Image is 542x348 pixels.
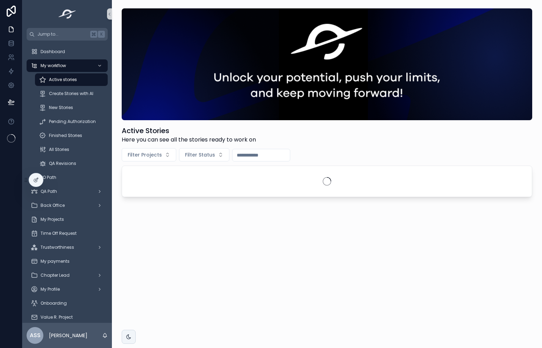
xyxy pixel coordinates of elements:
img: App logo [56,8,78,20]
a: Chapter Lead [27,269,108,282]
p: [PERSON_NAME] [49,332,87,339]
a: QA Revisions [35,157,108,170]
span: Filter Projects [128,151,162,158]
a: Dashboard [27,45,108,58]
a: All Stories [35,143,108,156]
span: QA Revisions [49,161,76,166]
span: Active stories [49,77,77,82]
a: Value R. Project [27,311,108,324]
span: My payments [41,259,70,264]
span: Trustworthiness [41,245,74,250]
button: Select Button [179,148,229,161]
button: Select Button [122,148,176,161]
span: QA Path [41,189,57,194]
a: Finished Stories [35,129,108,142]
span: Back Office [41,203,65,208]
span: Value R. Project [41,314,73,320]
span: My workflow [41,63,66,68]
span: All Stories [49,147,69,152]
span: Finished Stories [49,133,82,138]
a: My workflow [27,59,108,72]
span: Chapter Lead [41,273,70,278]
span: Pending Authorization [49,119,96,124]
span: New Stories [49,105,73,110]
span: Here you can see all the stories ready to work on [122,136,256,144]
a: Trustworthiness [27,241,108,254]
span: Onboarding [41,300,67,306]
h1: Active Stories [122,126,256,136]
a: Time Off Request [27,227,108,240]
a: Pending Authorization [35,115,108,128]
button: Jump to...K [27,28,108,41]
span: My Profile [41,287,60,292]
div: scrollable content [22,41,112,323]
span: K [99,31,104,37]
a: My Profile [27,283,108,296]
span: ASS [30,331,41,340]
a: My payments [27,255,108,268]
a: My Projects [27,213,108,226]
a: Back Office [27,199,108,212]
span: PO Path [41,175,56,180]
span: Time Off Request [41,231,77,236]
a: Create Stories with AI [35,87,108,100]
span: My Projects [41,217,64,222]
span: Jump to... [37,31,87,37]
span: Create Stories with AI [49,91,93,96]
a: PO Path [27,171,108,184]
span: Dashboard [41,49,65,55]
a: QA Path [27,185,108,198]
span: Filter Status [185,151,215,158]
a: Active stories [35,73,108,86]
a: New Stories [35,101,108,114]
a: Onboarding [27,297,108,310]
